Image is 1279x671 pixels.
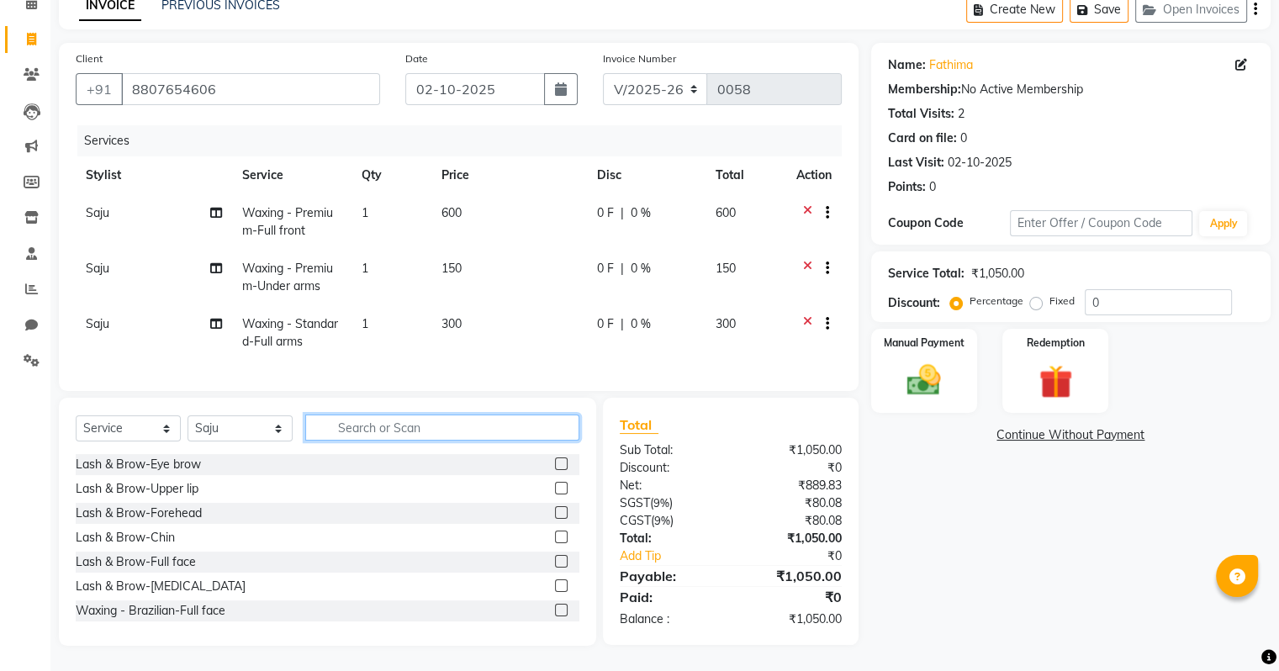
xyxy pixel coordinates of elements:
[76,553,196,571] div: Lash & Brow-Full face
[654,514,670,527] span: 9%
[888,81,1254,98] div: No Active Membership
[896,361,951,399] img: _cash.svg
[305,415,579,441] input: Search or Scan
[620,495,650,510] span: SGST
[731,441,854,459] div: ₹1,050.00
[620,513,651,528] span: CGST
[441,205,462,220] span: 600
[362,261,368,276] span: 1
[242,261,333,293] span: Waxing - Premium-Under arms
[607,566,731,586] div: Payable:
[76,73,123,105] button: +91
[888,105,954,123] div: Total Visits:
[888,129,957,147] div: Card on file:
[621,204,624,222] span: |
[731,494,854,512] div: ₹80.08
[706,156,786,194] th: Total
[431,156,587,194] th: Price
[1028,361,1083,403] img: _gift.svg
[405,51,428,66] label: Date
[607,477,731,494] div: Net:
[731,530,854,547] div: ₹1,050.00
[603,51,676,66] label: Invoice Number
[76,529,175,547] div: Lash & Brow-Chin
[441,316,462,331] span: 300
[620,416,658,434] span: Total
[76,505,202,522] div: Lash & Brow-Forehead
[786,156,842,194] th: Action
[888,56,926,74] div: Name:
[971,265,1024,283] div: ₹1,050.00
[441,261,462,276] span: 150
[888,294,940,312] div: Discount:
[731,566,854,586] div: ₹1,050.00
[875,426,1267,444] a: Continue Without Payment
[76,156,232,194] th: Stylist
[597,204,614,222] span: 0 F
[621,315,624,333] span: |
[76,456,201,473] div: Lash & Brow-Eye brow
[242,316,338,349] span: Waxing - Standard-Full arms
[631,204,651,222] span: 0 %
[888,81,961,98] div: Membership:
[76,51,103,66] label: Client
[86,316,109,331] span: Saju
[362,205,368,220] span: 1
[121,73,380,105] input: Search by Name/Mobile/Email/Code
[970,293,1023,309] label: Percentage
[1027,335,1085,351] label: Redemption
[751,547,854,565] div: ₹0
[1010,210,1193,236] input: Enter Offer / Coupon Code
[76,578,246,595] div: Lash & Brow-[MEDICAL_DATA]
[631,315,651,333] span: 0 %
[607,530,731,547] div: Total:
[731,512,854,530] div: ₹80.08
[960,129,967,147] div: 0
[929,56,973,74] a: Fathima
[1049,293,1075,309] label: Fixed
[86,205,109,220] span: Saju
[888,265,965,283] div: Service Total:
[242,205,333,238] span: Waxing - Premium-Full front
[607,494,731,512] div: ( )
[232,156,351,194] th: Service
[76,602,225,620] div: Waxing - Brazilian-Full face
[716,261,736,276] span: 150
[1199,211,1247,236] button: Apply
[716,205,736,220] span: 600
[731,587,854,607] div: ₹0
[587,156,706,194] th: Disc
[362,316,368,331] span: 1
[86,261,109,276] span: Saju
[888,178,926,196] div: Points:
[731,477,854,494] div: ₹889.83
[653,496,669,510] span: 9%
[607,547,751,565] a: Add Tip
[948,154,1012,172] div: 02-10-2025
[621,260,624,277] span: |
[597,260,614,277] span: 0 F
[607,512,731,530] div: ( )
[884,335,965,351] label: Manual Payment
[607,459,731,477] div: Discount:
[607,610,731,628] div: Balance :
[607,441,731,459] div: Sub Total:
[731,459,854,477] div: ₹0
[76,480,198,498] div: Lash & Brow-Upper lip
[929,178,936,196] div: 0
[958,105,965,123] div: 2
[77,125,854,156] div: Services
[731,610,854,628] div: ₹1,050.00
[351,156,431,194] th: Qty
[631,260,651,277] span: 0 %
[888,154,944,172] div: Last Visit:
[607,587,731,607] div: Paid:
[597,315,614,333] span: 0 F
[716,316,736,331] span: 300
[888,214,1010,232] div: Coupon Code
